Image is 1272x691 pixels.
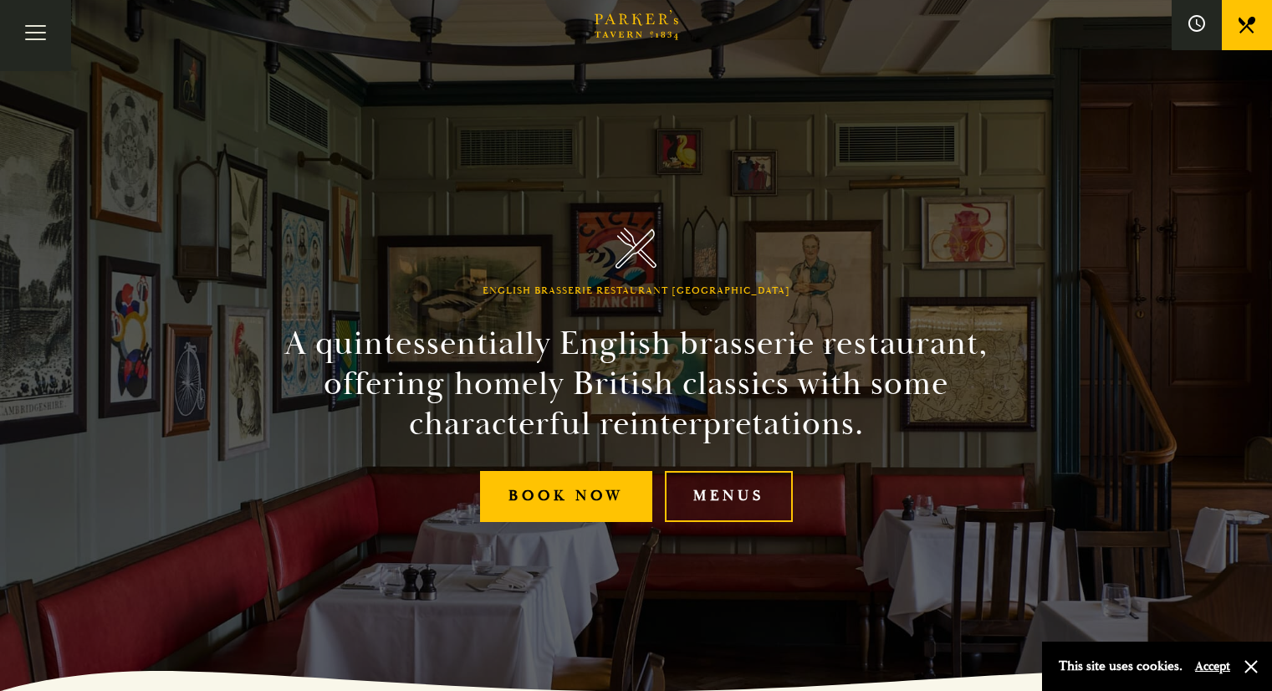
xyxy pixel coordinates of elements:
[255,324,1018,444] h2: A quintessentially English brasserie restaurant, offering homely British classics with some chara...
[480,471,652,522] a: Book Now
[616,228,656,269] img: Parker's Tavern Brasserie Cambridge
[1195,658,1230,674] button: Accept
[1059,654,1183,678] p: This site uses cookies.
[665,471,793,522] a: Menus
[483,285,790,297] h1: English Brasserie Restaurant [GEOGRAPHIC_DATA]
[1243,658,1259,675] button: Close and accept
